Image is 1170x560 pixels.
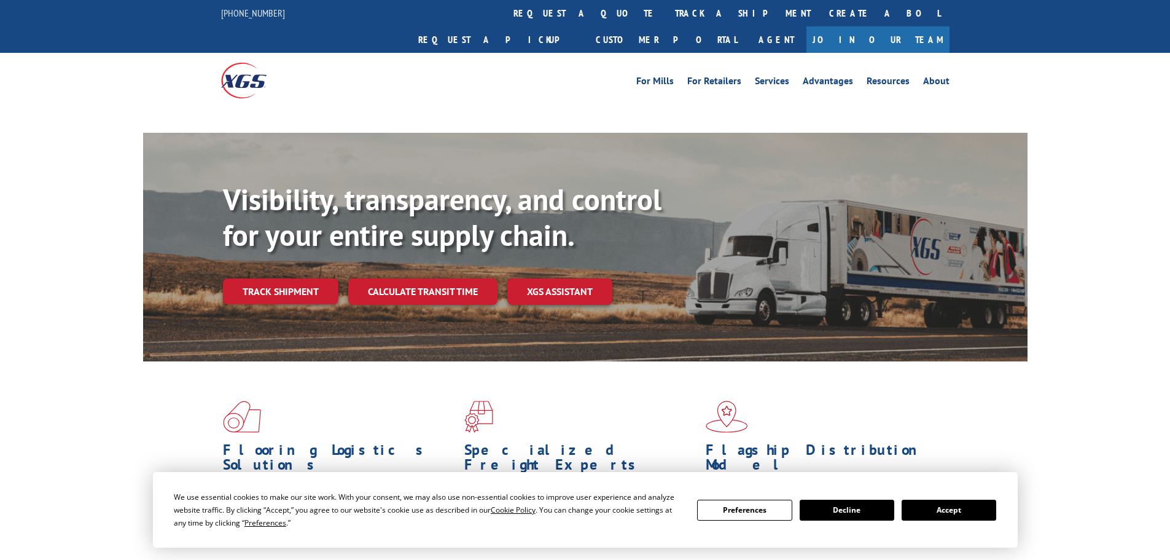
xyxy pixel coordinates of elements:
[223,443,455,478] h1: Flooring Logistics Solutions
[706,401,748,433] img: xgs-icon-flagship-distribution-model-red
[806,26,950,53] a: Join Our Team
[244,518,286,528] span: Preferences
[923,76,950,90] a: About
[464,401,493,433] img: xgs-icon-focused-on-flooring-red
[867,76,910,90] a: Resources
[223,278,338,304] a: Track shipment
[687,76,741,90] a: For Retailers
[636,76,674,90] a: For Mills
[221,7,285,19] a: [PHONE_NUMBER]
[348,278,497,305] a: Calculate transit time
[755,76,789,90] a: Services
[491,505,536,515] span: Cookie Policy
[223,180,661,254] b: Visibility, transparency, and control for your entire supply chain.
[902,500,996,521] button: Accept
[223,401,261,433] img: xgs-icon-total-supply-chain-intelligence-red
[464,443,696,478] h1: Specialized Freight Experts
[800,500,894,521] button: Decline
[706,443,938,478] h1: Flagship Distribution Model
[153,472,1018,548] div: Cookie Consent Prompt
[507,278,612,305] a: XGS ASSISTANT
[746,26,806,53] a: Agent
[174,491,682,529] div: We use essential cookies to make our site work. With your consent, we may also use non-essential ...
[587,26,746,53] a: Customer Portal
[803,76,853,90] a: Advantages
[697,500,792,521] button: Preferences
[409,26,587,53] a: Request a pickup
